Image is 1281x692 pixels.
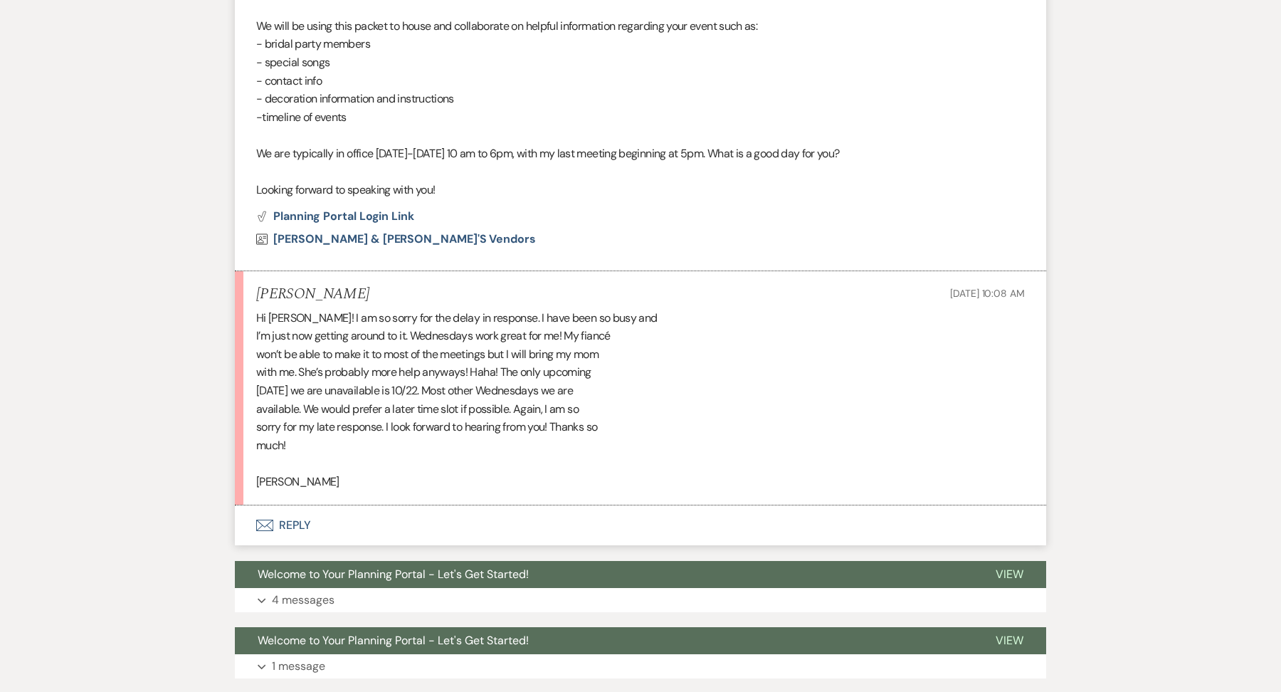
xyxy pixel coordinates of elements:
[256,53,1025,72] p: - special songs
[256,90,1025,108] p: - decoration information and instructions
[235,627,973,654] button: Welcome to Your Planning Portal - Let's Get Started!
[258,633,529,648] span: Welcome to Your Planning Portal - Let's Get Started!
[235,588,1046,612] button: 4 messages
[235,561,973,588] button: Welcome to Your Planning Portal - Let's Get Started!
[272,657,325,676] p: 1 message
[256,285,369,303] h5: [PERSON_NAME]
[273,209,414,224] span: Planning Portal Login Link
[996,567,1023,582] span: View
[235,654,1046,678] button: 1 message
[273,231,536,246] span: [PERSON_NAME] & [PERSON_NAME]'s Vendors
[256,211,414,222] button: Planning Portal Login Link
[973,627,1046,654] button: View
[235,505,1046,545] button: Reply
[256,309,1025,491] div: Hi [PERSON_NAME]! I am so sorry for the delay in response. I have been so busy and I’m just now g...
[256,181,1025,199] p: Looking forward to speaking with you!
[256,108,1025,127] p: -timeline of events
[272,591,334,609] p: 4 messages
[950,287,1025,300] span: [DATE] 10:08 AM
[258,567,529,582] span: Welcome to Your Planning Portal - Let's Get Started!
[256,72,1025,90] p: - contact info
[256,35,1025,53] p: - bridal party members
[256,234,536,245] a: [PERSON_NAME] & [PERSON_NAME]'s Vendors
[973,561,1046,588] button: View
[256,17,1025,36] p: We will be using this packet to house and collaborate on helpful information regarding your event...
[256,145,1025,163] p: We are typically in office [DATE]-[DATE] 10 am to 6pm, with my last meeting beginning at 5pm. Wha...
[996,633,1023,648] span: View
